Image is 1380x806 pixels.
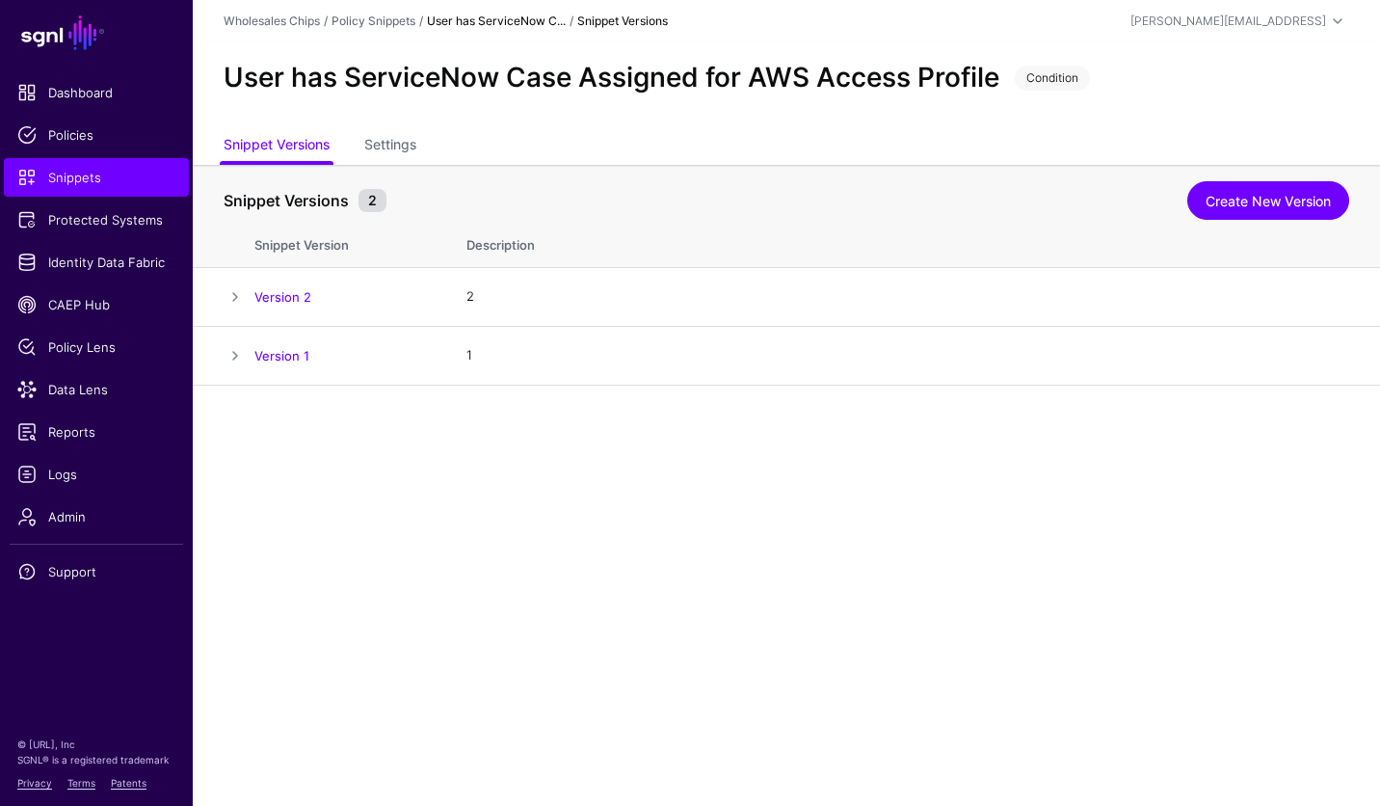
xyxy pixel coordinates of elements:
[17,752,175,767] p: SGNL® is a registered trademark
[320,13,332,30] div: /
[17,465,175,484] span: Logs
[17,737,175,752] p: © [URL], Inc
[447,217,1380,267] th: Description
[67,777,95,789] a: Terms
[466,346,1349,365] div: 1
[4,158,189,197] a: Snippets
[4,413,189,451] a: Reports
[364,128,416,165] a: Settings
[254,217,447,267] th: Snippet Version
[4,285,189,324] a: CAEP Hub
[224,128,330,165] a: Snippet Versions
[111,777,146,789] a: Patents
[17,295,175,314] span: CAEP Hub
[4,116,189,154] a: Policies
[4,455,189,494] a: Logs
[358,189,386,212] small: 2
[254,348,309,363] a: Version 1
[427,13,566,28] strong: User has ServiceNow C...
[1015,66,1090,91] span: Condition
[12,12,181,54] a: SGNL
[17,253,175,272] span: Identity Data Fabric
[17,125,175,145] span: Policies
[1187,181,1349,220] a: Create New Version
[4,370,189,409] a: Data Lens
[4,201,189,239] a: Protected Systems
[566,13,577,30] div: /
[4,73,189,112] a: Dashboard
[415,13,427,30] div: /
[4,328,189,366] a: Policy Lens
[17,380,175,399] span: Data Lens
[17,337,175,357] span: Policy Lens
[332,13,415,28] a: Policy Snippets
[224,13,320,28] a: Wholesales Chips
[17,562,175,581] span: Support
[17,507,175,526] span: Admin
[17,168,175,187] span: Snippets
[17,210,175,229] span: Protected Systems
[254,289,311,305] a: Version 2
[4,497,189,536] a: Admin
[17,83,175,102] span: Dashboard
[17,422,175,442] span: Reports
[4,243,189,282] a: Identity Data Fabric
[219,189,354,212] span: Snippet Versions
[577,13,668,28] strong: Snippet Versions
[1130,13,1326,30] div: [PERSON_NAME][EMAIL_ADDRESS]
[466,287,1349,307] div: 2
[224,62,999,94] h2: User has ServiceNow Case Assigned for AWS Access Profile
[17,777,52,789] a: Privacy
